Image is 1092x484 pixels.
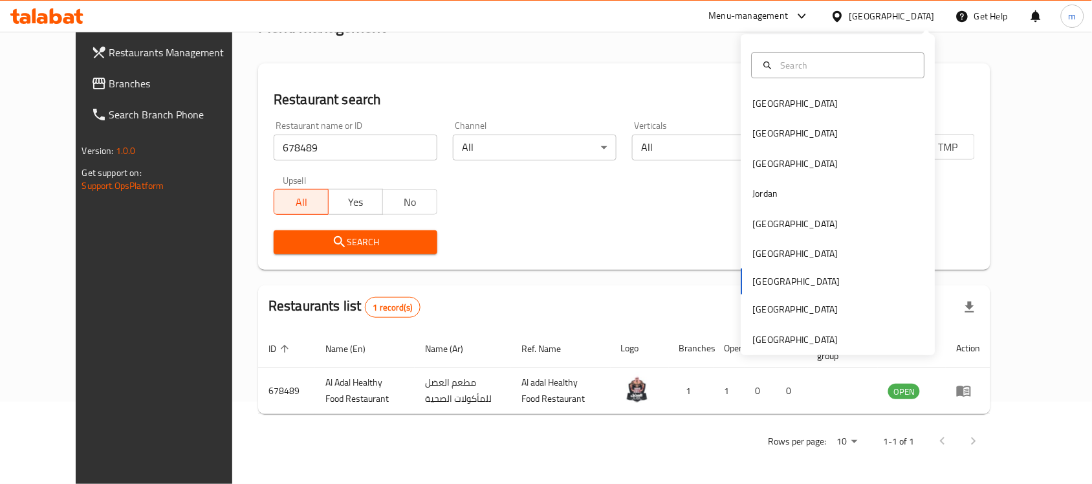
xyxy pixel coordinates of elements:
td: 1 [714,368,745,414]
td: 0 [776,368,807,414]
a: Search Branch Phone [81,99,258,130]
table: enhanced table [258,329,990,414]
th: Open [714,329,745,368]
div: [GEOGRAPHIC_DATA] [849,9,935,23]
span: Yes [334,193,378,212]
span: m [1069,9,1076,23]
div: Export file [954,292,985,323]
div: [GEOGRAPHIC_DATA] [753,126,838,140]
td: 0 [745,368,776,414]
button: TMP [920,134,975,160]
span: TMP [926,138,970,157]
span: All [279,193,323,212]
input: Search [776,58,917,72]
div: [GEOGRAPHIC_DATA] [753,302,838,316]
th: Branches [669,329,714,368]
td: Al adal Healthy Food Restaurant [511,368,611,414]
div: Jordan [753,186,778,201]
th: Action [946,329,990,368]
span: Status [888,341,930,357]
span: Version: [82,142,114,159]
button: No [382,189,437,215]
h2: Restaurants list [268,296,420,318]
td: 678489 [258,368,315,414]
span: Ref. Name [521,341,578,357]
div: [GEOGRAPHIC_DATA] [753,333,838,347]
button: All [274,189,329,215]
p: Rows per page: [768,434,826,450]
span: 1.0.0 [116,142,136,159]
td: Al Adal Healthy Food Restaurant [315,368,415,414]
a: Restaurants Management [81,37,258,68]
th: Logo [611,329,669,368]
span: POS group [818,333,863,364]
div: [GEOGRAPHIC_DATA] [753,217,838,231]
div: Total records count [365,297,421,318]
span: Name (En) [325,341,382,357]
img: Al Adal Healthy Food Restaurant [621,372,653,404]
div: [GEOGRAPHIC_DATA] [753,247,838,261]
div: All [453,135,617,160]
h2: Restaurant search [274,90,975,109]
td: 1 [669,368,714,414]
label: Upsell [283,176,307,185]
a: Support.OpsPlatform [82,177,164,194]
span: Get support on: [82,164,142,181]
div: [GEOGRAPHIC_DATA] [753,96,838,111]
span: Search Branch Phone [109,107,248,122]
span: Name (Ar) [425,341,480,357]
span: Branches [109,76,248,91]
span: Search [284,234,427,250]
div: All [632,135,796,160]
span: ID [268,341,293,357]
h2: Menu management [258,17,386,38]
td: مطعم العضل للمأكولات الصحية [415,368,511,414]
div: [GEOGRAPHIC_DATA] [753,157,838,171]
span: 1 record(s) [366,302,420,314]
span: Restaurants Management [109,45,248,60]
input: Search for restaurant name or ID.. [274,135,437,160]
span: No [388,193,432,212]
p: 1-1 of 1 [883,434,914,450]
div: Rows per page: [831,432,862,452]
button: Yes [328,189,383,215]
a: Branches [81,68,258,99]
div: Menu [956,383,980,399]
button: Search [274,230,437,254]
div: Menu-management [709,8,789,24]
span: OPEN [888,384,920,399]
